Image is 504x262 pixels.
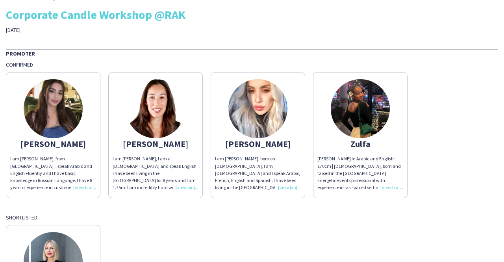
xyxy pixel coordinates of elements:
img: thumb-66e4070fed118.jpg [126,79,185,138]
div: Shortlisted [6,214,498,221]
div: [PERSON_NAME] [113,140,198,147]
div: [PERSON_NAME] [10,140,96,147]
div: [PERSON_NAME] [215,140,301,147]
div: I am [PERSON_NAME], from [GEOGRAPHIC_DATA]. I speak Arabic and English Fluently and I have basic ... [10,155,96,191]
div: Confirmed [6,61,498,68]
img: thumb-6820c43790969.jpeg [24,79,83,138]
div: I am [PERSON_NAME], born on [DEMOGRAPHIC_DATA], I am [DEMOGRAPHIC_DATA] and I speak Arabic, Frenc... [215,155,301,191]
div: Zulfa [317,140,403,147]
div: [DATE] [6,26,178,33]
div: I am [PERSON_NAME], I am a [DEMOGRAPHIC_DATA] and speak English. I have been living in the [GEOGR... [113,155,198,191]
img: thumb-ed57183c-5224-4d86-b33d-6d21f644195a.jpg [228,79,287,138]
img: thumb-a10223b6-0e97-4deb-840b-eaf03b131c75.jpg [331,79,390,138]
div: Promoter [6,49,498,57]
div: [PERSON_NAME] in Arabic and English | 170cm | [DEMOGRAPHIC_DATA], born and raised in the [GEOGRAP... [317,155,403,191]
div: Corporate Candle Workshop @RAK [6,9,498,20]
